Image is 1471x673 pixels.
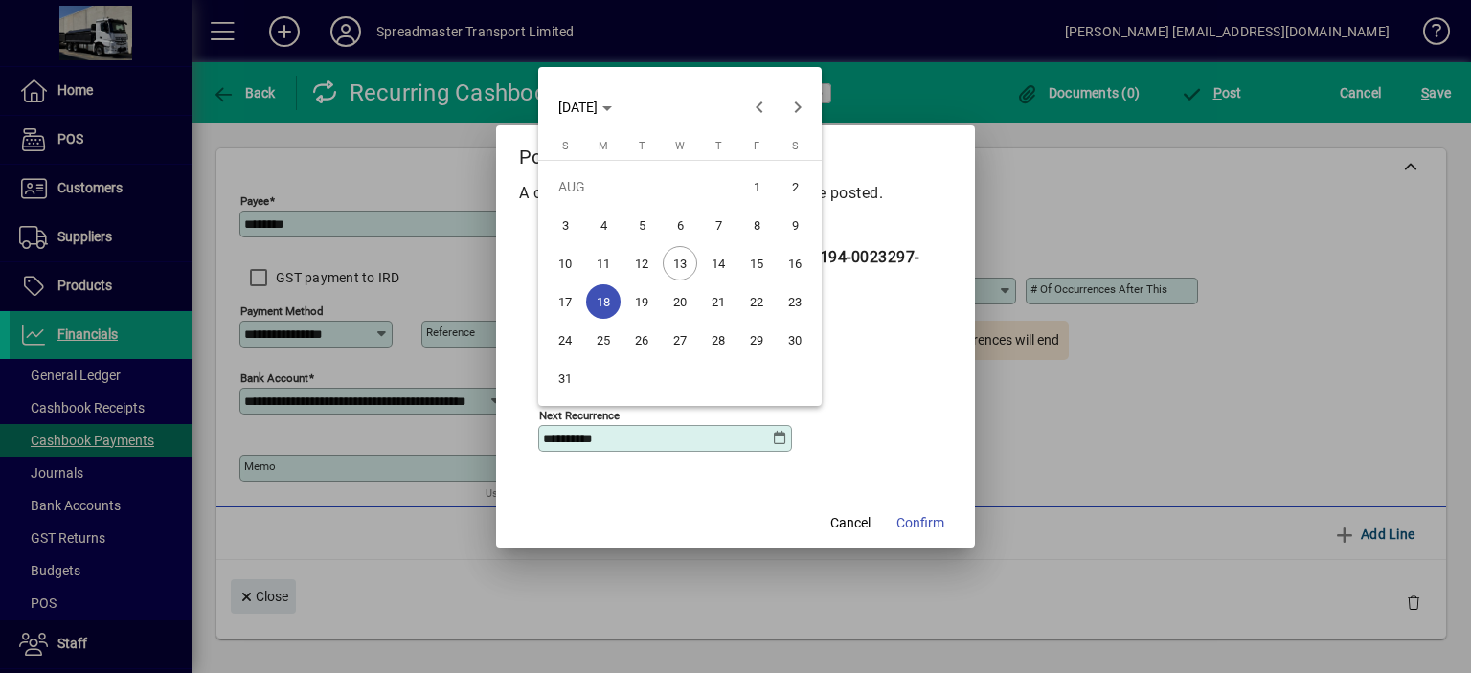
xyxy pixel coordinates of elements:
[776,244,814,282] button: Sat Aug 16 2025
[548,284,582,319] span: 17
[663,284,697,319] span: 20
[754,140,759,152] span: F
[546,321,584,359] button: Sun Aug 24 2025
[622,321,661,359] button: Tue Aug 26 2025
[558,100,598,115] span: [DATE]
[776,282,814,321] button: Sat Aug 23 2025
[737,206,776,244] button: Fri Aug 08 2025
[551,90,620,124] button: Choose month and year
[740,88,779,126] button: Previous month
[737,168,776,206] button: Fri Aug 01 2025
[737,282,776,321] button: Fri Aug 22 2025
[584,321,622,359] button: Mon Aug 25 2025
[776,206,814,244] button: Sat Aug 09 2025
[778,246,812,280] span: 16
[701,323,735,357] span: 28
[586,246,621,280] span: 11
[584,244,622,282] button: Mon Aug 11 2025
[778,208,812,242] span: 9
[701,284,735,319] span: 21
[701,208,735,242] span: 7
[586,284,621,319] span: 18
[701,246,735,280] span: 14
[778,169,812,204] span: 2
[739,284,774,319] span: 22
[586,208,621,242] span: 4
[639,140,645,152] span: T
[778,284,812,319] span: 23
[562,140,569,152] span: S
[622,206,661,244] button: Tue Aug 05 2025
[584,206,622,244] button: Mon Aug 04 2025
[546,244,584,282] button: Sun Aug 10 2025
[546,206,584,244] button: Sun Aug 03 2025
[699,282,737,321] button: Thu Aug 21 2025
[624,323,659,357] span: 26
[737,321,776,359] button: Fri Aug 29 2025
[622,244,661,282] button: Tue Aug 12 2025
[715,140,722,152] span: T
[699,244,737,282] button: Thu Aug 14 2025
[584,282,622,321] button: Mon Aug 18 2025
[776,168,814,206] button: Sat Aug 02 2025
[546,359,584,397] button: Sun Aug 31 2025
[776,321,814,359] button: Sat Aug 30 2025
[546,282,584,321] button: Sun Aug 17 2025
[548,323,582,357] span: 24
[624,208,659,242] span: 5
[739,169,774,204] span: 1
[792,140,799,152] span: S
[624,284,659,319] span: 19
[661,244,699,282] button: Wed Aug 13 2025
[622,282,661,321] button: Tue Aug 19 2025
[663,208,697,242] span: 6
[699,321,737,359] button: Thu Aug 28 2025
[739,246,774,280] span: 15
[779,88,817,126] button: Next month
[739,323,774,357] span: 29
[546,168,737,206] td: AUG
[663,323,697,357] span: 27
[739,208,774,242] span: 8
[778,323,812,357] span: 30
[548,246,582,280] span: 10
[661,282,699,321] button: Wed Aug 20 2025
[548,208,582,242] span: 3
[675,140,685,152] span: W
[663,246,697,280] span: 13
[699,206,737,244] button: Thu Aug 07 2025
[599,140,608,152] span: M
[661,321,699,359] button: Wed Aug 27 2025
[737,244,776,282] button: Fri Aug 15 2025
[661,206,699,244] button: Wed Aug 06 2025
[548,361,582,395] span: 31
[586,323,621,357] span: 25
[624,246,659,280] span: 12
